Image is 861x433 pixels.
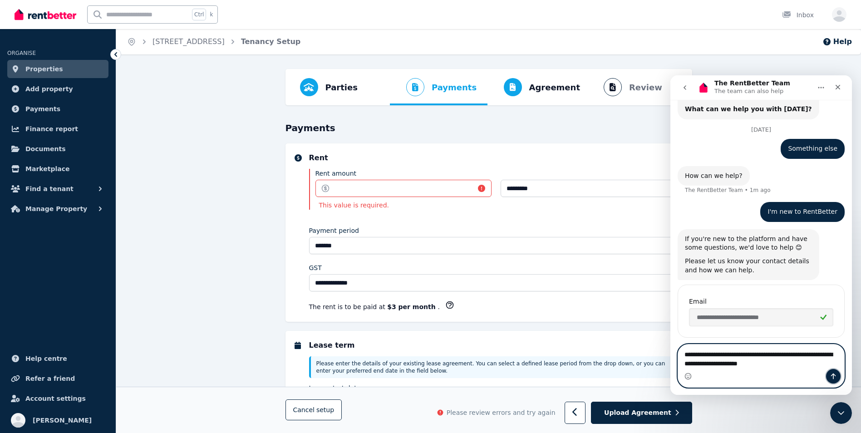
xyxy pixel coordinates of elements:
[7,180,108,198] button: Find a tenant
[7,200,108,218] button: Manage Property
[7,100,108,118] a: Payments
[192,9,206,20] span: Ctrl
[285,122,692,134] h3: Payments
[830,402,852,424] iframe: Intercom live chat
[309,153,683,163] h5: Rent
[15,8,76,21] img: RentBetter
[25,163,69,174] span: Marketplace
[33,415,92,426] span: [PERSON_NAME]
[447,408,556,418] span: Please review errors and try again
[387,303,438,310] b: $3 per month
[293,69,365,105] button: Parties
[25,84,73,94] span: Add property
[25,103,60,114] span: Payments
[25,373,75,384] span: Refer a friend
[7,349,108,368] a: Help centre
[25,353,67,364] span: Help centre
[315,169,357,178] label: Rent amount
[309,263,322,272] label: GST
[116,29,311,54] nav: Breadcrumb
[309,340,683,351] h5: Lease term
[7,80,108,98] a: Add property
[325,81,358,94] span: Parties
[7,120,108,138] a: Finance report
[529,81,581,94] span: Agreement
[316,406,334,415] span: setup
[822,36,852,47] button: Help
[25,123,78,134] span: Finance report
[25,143,66,154] span: Documents
[782,10,814,20] div: Inbox
[591,402,692,424] button: Upload Agreement
[390,69,484,105] button: Payments
[309,384,361,393] label: Lease start date
[309,226,359,235] label: Payment period
[670,75,852,395] iframe: Intercom live chat
[7,160,108,178] a: Marketplace
[25,183,74,194] span: Find a tenant
[293,407,335,414] span: Cancel
[285,400,342,421] button: Cancelsetup
[25,393,86,404] span: Account settings
[7,389,108,408] a: Account settings
[432,81,477,94] span: Payments
[153,37,225,46] a: [STREET_ADDRESS]
[7,50,36,56] span: ORGANISE
[309,302,440,311] p: The rent is to be paid at .
[315,201,492,210] p: This value is required.
[604,408,671,418] span: Upload Agreement
[241,36,301,47] span: Tenancy Setup
[7,369,108,388] a: Refer a friend
[316,360,665,374] span: Please enter the details of your existing lease agreement. You can select a defined lease period ...
[7,140,108,158] a: Documents
[25,64,63,74] span: Properties
[210,11,213,18] span: k
[285,69,692,105] nav: Progress
[7,60,108,78] a: Properties
[487,69,588,105] button: Agreement
[25,203,87,214] span: Manage Property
